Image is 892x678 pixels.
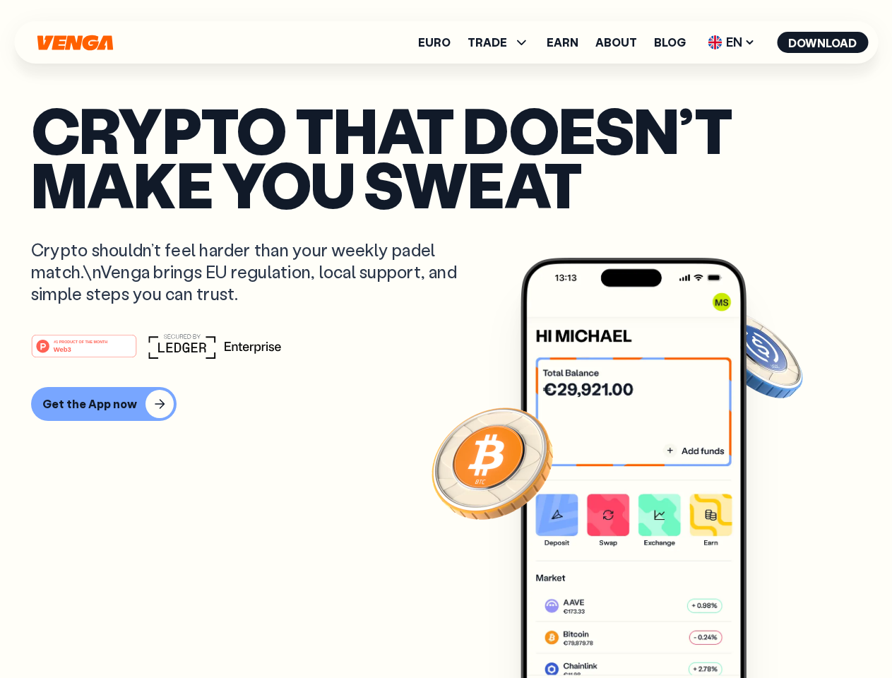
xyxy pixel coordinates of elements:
div: Get the App now [42,397,137,411]
img: USDC coin [704,304,806,405]
span: TRADE [468,37,507,48]
img: flag-uk [708,35,722,49]
img: Bitcoin [429,399,556,526]
a: Earn [547,37,578,48]
a: #1 PRODUCT OF THE MONTHWeb3 [31,343,137,361]
a: Blog [654,37,686,48]
span: EN [703,31,760,54]
a: Euro [418,37,451,48]
svg: Home [35,35,114,51]
a: Get the App now [31,387,861,421]
p: Crypto that doesn’t make you sweat [31,102,861,210]
tspan: Web3 [54,345,71,352]
button: Get the App now [31,387,177,421]
a: About [595,37,637,48]
span: TRADE [468,34,530,51]
button: Download [777,32,868,53]
p: Crypto shouldn’t feel harder than your weekly padel match.\nVenga brings EU regulation, local sup... [31,239,477,305]
tspan: #1 PRODUCT OF THE MONTH [54,339,107,343]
